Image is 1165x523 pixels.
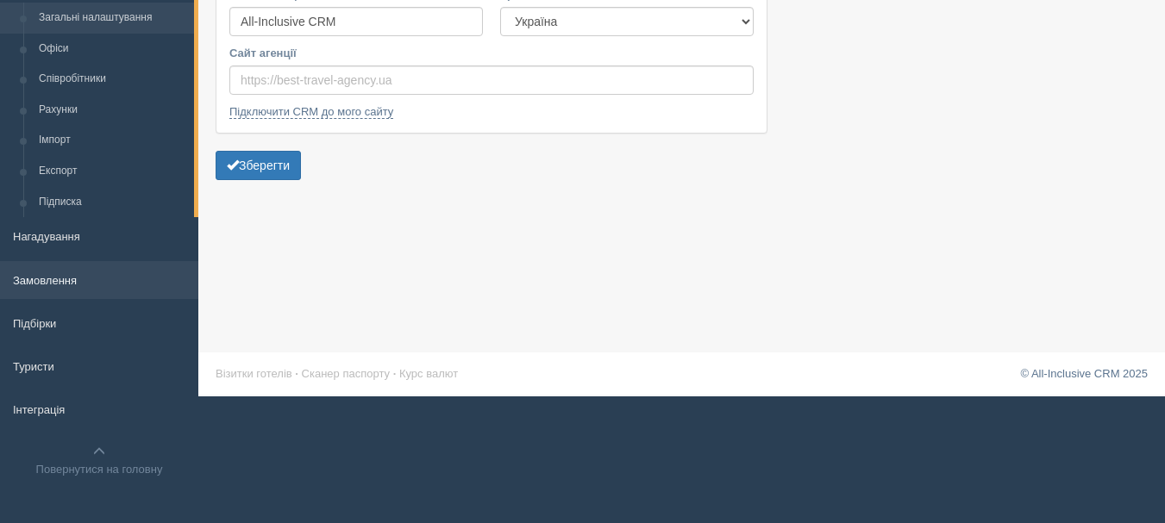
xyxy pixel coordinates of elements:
[216,151,301,180] button: Зберегти
[31,156,194,187] a: Експорт
[393,367,397,380] span: ·
[31,64,194,95] a: Співробітники
[31,95,194,126] a: Рахунки
[1020,367,1148,380] a: © All-Inclusive CRM 2025
[31,34,194,65] a: Офіси
[31,125,194,156] a: Імпорт
[399,367,458,380] a: Курс валют
[216,367,292,380] a: Візитки готелів
[31,3,194,34] a: Загальні налаштування
[229,65,754,95] input: https://best-travel-agency.ua
[229,105,393,119] a: Підключити CRM до мого сайту
[302,367,390,380] a: Сканер паспорту
[229,45,754,61] label: Сайт агенції
[295,367,298,380] span: ·
[31,187,194,218] a: Підписка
